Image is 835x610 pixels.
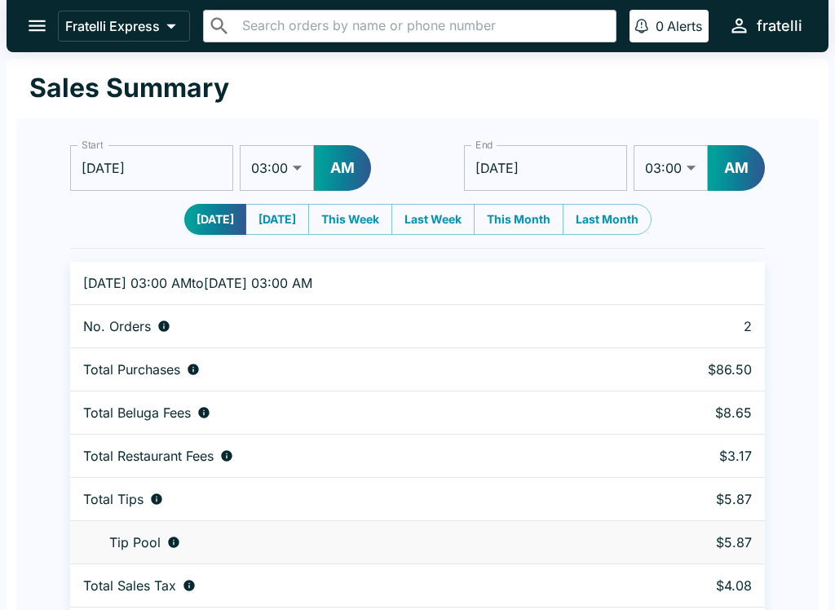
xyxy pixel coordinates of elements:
button: This Week [308,204,392,235]
p: $8.65 [619,404,752,421]
p: [DATE] 03:00 AM to [DATE] 03:00 AM [83,275,593,291]
p: Fratelli Express [65,18,160,34]
p: $5.87 [619,534,752,550]
button: [DATE] [245,204,309,235]
p: $4.08 [619,577,752,594]
label: Start [82,138,103,152]
div: Combined individual and pooled tips [83,491,593,507]
div: fratelli [757,16,802,36]
input: Choose date, selected date is Oct 2, 2025 [464,145,627,191]
div: Aggregate order subtotals [83,361,593,378]
p: $3.17 [619,448,752,464]
p: Total Beluga Fees [83,404,191,421]
button: fratelli [722,8,809,43]
p: Total Restaurant Fees [83,448,214,464]
p: Total Purchases [83,361,180,378]
button: open drawer [16,5,58,46]
button: AM [708,145,765,191]
button: Last Month [563,204,652,235]
button: This Month [474,204,563,235]
p: Total Tips [83,491,144,507]
div: Number of orders placed [83,318,593,334]
h1: Sales Summary [29,72,229,104]
p: Total Sales Tax [83,577,176,594]
p: $5.87 [619,491,752,507]
p: $86.50 [619,361,752,378]
p: Tip Pool [109,534,161,550]
p: Alerts [667,18,702,34]
p: 2 [619,318,752,334]
button: [DATE] [184,204,246,235]
div: Fees paid by diners to restaurant [83,448,593,464]
input: Search orders by name or phone number [237,15,609,38]
p: 0 [656,18,664,34]
div: Fees paid by diners to Beluga [83,404,593,421]
div: Tips unclaimed by a waiter [83,534,593,550]
label: End [475,138,493,152]
input: Choose date, selected date is Oct 1, 2025 [70,145,233,191]
button: Fratelli Express [58,11,190,42]
button: AM [314,145,371,191]
div: Sales tax paid by diners [83,577,593,594]
p: No. Orders [83,318,151,334]
button: Last Week [391,204,475,235]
